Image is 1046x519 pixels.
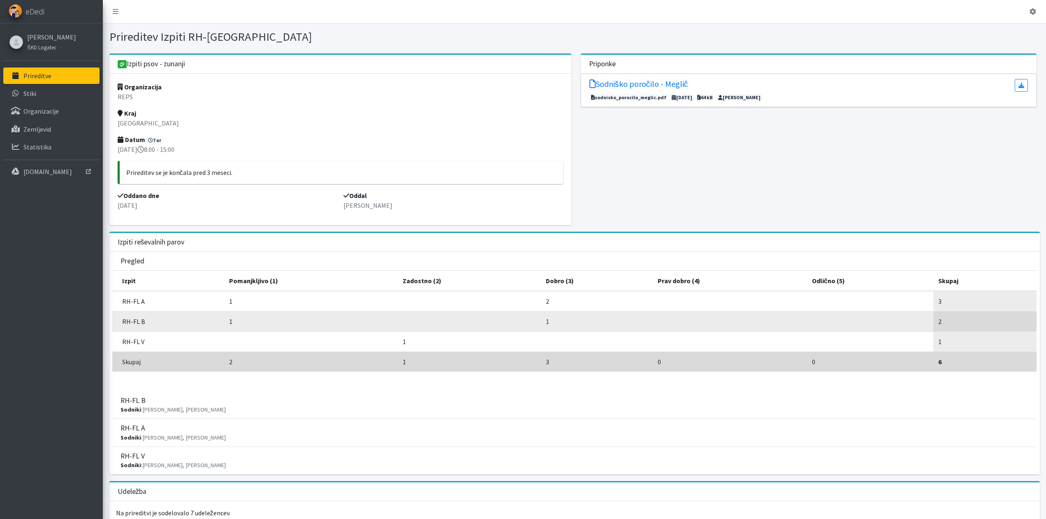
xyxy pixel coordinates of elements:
[9,4,22,18] img: eDedi
[589,79,688,89] h5: Sodniško poročilo - Meglič
[112,352,224,372] td: Skupaj
[121,396,226,414] h3: RH-FL B
[23,72,51,80] p: Prireditve
[118,109,136,117] strong: Kraj
[121,406,141,413] strong: Sodniki
[343,191,367,200] strong: Oddal
[23,168,72,176] p: [DOMAIN_NAME]
[121,461,141,469] strong: Sodniki
[121,461,226,469] small: :
[541,291,653,312] td: 2
[142,406,226,413] span: [PERSON_NAME], [PERSON_NAME]
[109,30,572,44] h1: Prireditev Izpiti RH-[GEOGRAPHIC_DATA]
[27,42,76,52] a: ŠKD Logatec
[589,60,616,68] h3: Priponke
[23,107,59,115] p: Organizacije
[121,406,226,413] small: :
[3,67,100,84] a: Prireditve
[541,352,653,372] td: 3
[541,312,653,332] td: 1
[589,79,688,92] a: Sodniško poročilo - Meglič
[3,103,100,119] a: Organizacije
[118,92,564,102] p: REPS
[3,163,100,180] a: [DOMAIN_NAME]
[118,238,185,247] h3: Izpiti reševalnih parov
[121,434,226,441] small: :
[398,271,541,291] th: Zadostno (2)
[933,312,1037,332] td: 2
[118,118,564,128] p: [GEOGRAPHIC_DATA]
[27,44,56,51] small: ŠKD Logatec
[118,191,159,200] strong: Oddano dne
[118,144,564,154] p: [DATE] 8:00 - 15:00
[716,94,763,101] span: [PERSON_NAME]
[118,200,337,210] p: [DATE]
[26,5,44,18] span: eDedi
[121,257,144,265] h3: Pregled
[653,352,807,372] td: 0
[27,32,76,42] a: [PERSON_NAME]
[121,452,226,469] h3: RH-FL V
[23,89,36,98] p: Stiki
[3,139,100,155] a: Statistika
[343,200,563,210] p: [PERSON_NAME]
[224,352,398,372] td: 2
[398,332,541,352] td: 1
[807,352,933,372] td: 0
[118,60,186,69] h3: Izpiti psov - zunanji
[112,291,224,312] td: RH-FL A
[118,487,147,496] h3: Udeležba
[3,121,100,137] a: Zemljevid
[807,271,933,291] th: Odlično (5)
[112,271,224,291] th: Izpit
[142,434,226,441] span: [PERSON_NAME], [PERSON_NAME]
[933,332,1037,352] td: 1
[23,125,51,133] p: Zemljevid
[670,94,694,101] span: [DATE]
[933,271,1037,291] th: Skupaj
[142,461,226,469] span: [PERSON_NAME], [PERSON_NAME]
[118,135,145,144] strong: Datum
[224,291,398,312] td: 1
[112,312,224,332] td: RH-FL B
[118,83,162,91] strong: Organizacija
[653,271,807,291] th: Prav dobro (4)
[589,94,669,101] span: sodnisko_porocilo_meglic.pdf
[938,358,942,366] strong: 6
[23,143,51,151] p: Statistika
[121,424,226,441] h3: RH-FL A
[112,332,224,352] td: RH-FL V
[224,271,398,291] th: Pomanjkljivo (1)
[933,291,1037,312] td: 3
[3,85,100,102] a: Stiki
[696,94,715,101] span: 64 kB
[146,137,164,144] span: 7 ur
[541,271,653,291] th: Dobro (3)
[121,434,141,441] strong: Sodniki
[224,312,398,332] td: 1
[398,352,541,372] td: 1
[126,168,557,177] p: Prireditev se je končala pred 3 meseci.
